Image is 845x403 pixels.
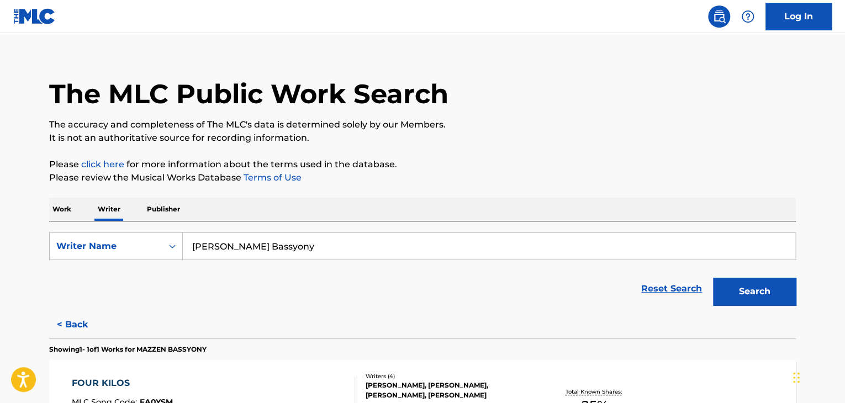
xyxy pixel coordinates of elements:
p: Writer [94,198,124,221]
a: Reset Search [636,277,707,301]
div: Writer Name [56,240,156,253]
img: help [741,10,754,23]
p: Work [49,198,75,221]
div: [PERSON_NAME], [PERSON_NAME], [PERSON_NAME], [PERSON_NAME] [366,380,532,400]
div: Help [737,6,759,28]
p: Total Known Shares: [565,388,624,396]
img: MLC Logo [13,8,56,24]
p: Please review the Musical Works Database [49,171,796,184]
a: click here [81,159,124,169]
div: FOUR KILOS [72,377,173,390]
div: Drag [793,361,800,394]
p: Please for more information about the terms used in the database. [49,158,796,171]
p: Showing 1 - 1 of 1 Works for MAZZEN BASSYONY [49,344,207,354]
p: The accuracy and completeness of The MLC's data is determined solely by our Members. [49,118,796,131]
iframe: Chat Widget [790,350,845,403]
div: Writers ( 4 ) [366,372,532,380]
img: search [712,10,726,23]
form: Search Form [49,232,796,311]
p: It is not an authoritative source for recording information. [49,131,796,145]
a: Public Search [708,6,730,28]
h1: The MLC Public Work Search [49,77,448,110]
a: Terms of Use [241,172,302,183]
p: Publisher [144,198,183,221]
button: < Back [49,311,115,338]
a: Log In [765,3,832,30]
button: Search [713,278,796,305]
